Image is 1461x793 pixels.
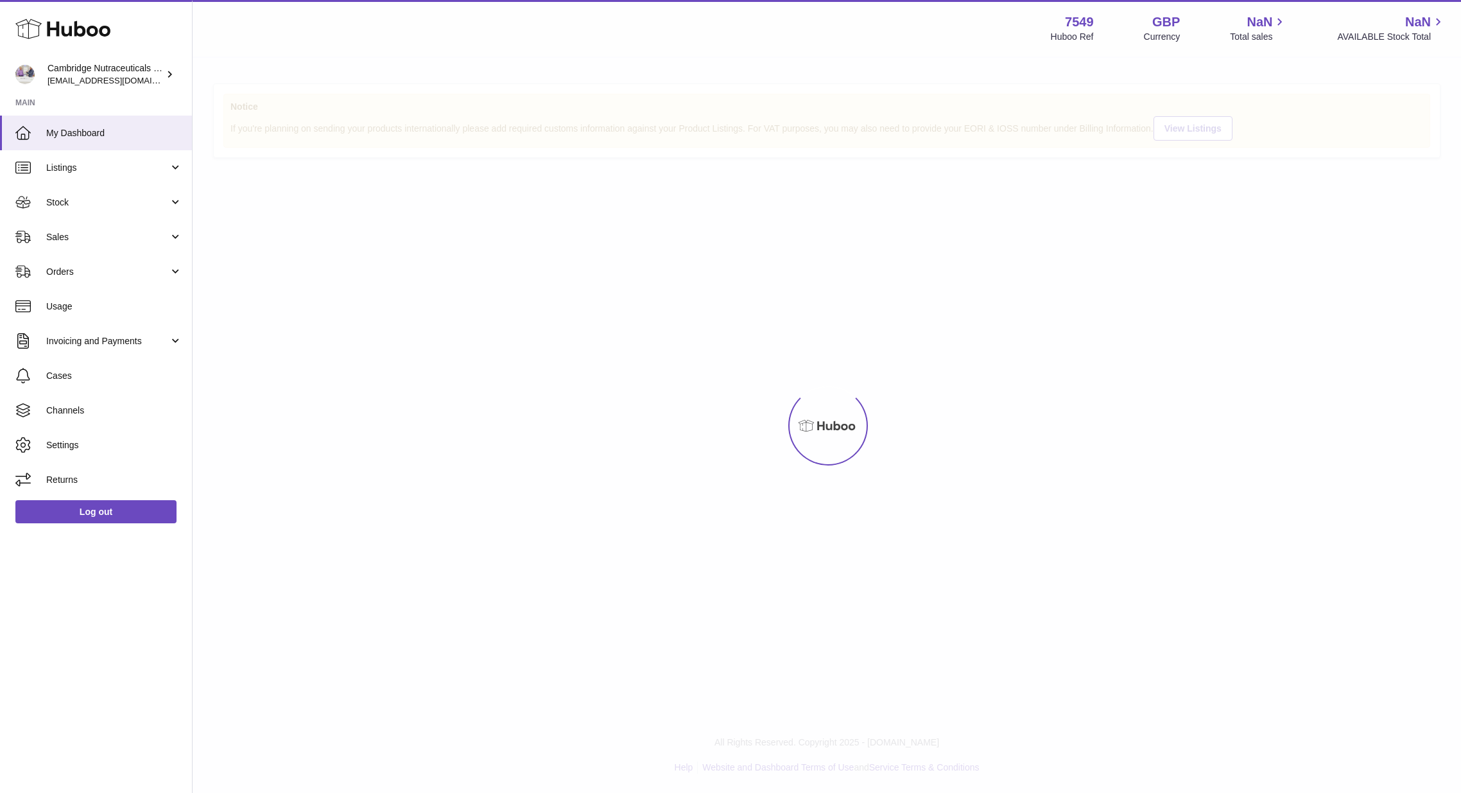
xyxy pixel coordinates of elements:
span: Listings [46,162,169,174]
span: Sales [46,231,169,243]
span: Invoicing and Payments [46,335,169,347]
a: Log out [15,500,177,523]
span: AVAILABLE Stock Total [1337,31,1446,43]
span: Channels [46,405,182,417]
a: NaN Total sales [1230,13,1287,43]
div: Currency [1144,31,1180,43]
span: [EMAIL_ADDRESS][DOMAIN_NAME] [48,75,189,85]
span: My Dashboard [46,127,182,139]
strong: GBP [1152,13,1180,31]
span: Returns [46,474,182,486]
span: NaN [1405,13,1431,31]
span: Usage [46,301,182,313]
span: Settings [46,439,182,451]
strong: 7549 [1065,13,1094,31]
span: Total sales [1230,31,1287,43]
a: NaN AVAILABLE Stock Total [1337,13,1446,43]
span: Orders [46,266,169,278]
span: NaN [1247,13,1272,31]
img: qvc@camnutra.com [15,65,35,84]
div: Huboo Ref [1051,31,1094,43]
span: Cases [46,370,182,382]
div: Cambridge Nutraceuticals Ltd [48,62,163,87]
span: Stock [46,196,169,209]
